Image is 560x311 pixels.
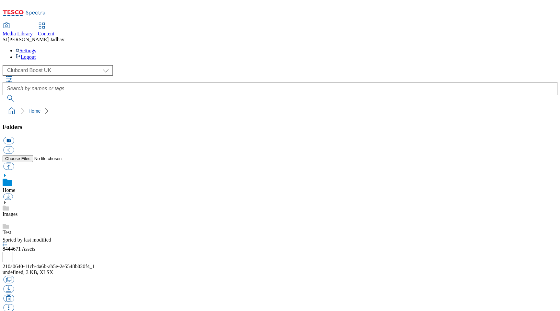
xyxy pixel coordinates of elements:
[3,123,557,131] h3: Folders
[3,82,557,95] input: Search by names or tags
[3,105,557,117] nav: breadcrumb
[38,31,54,36] span: Content
[3,246,35,252] span: Assets
[16,54,36,60] a: Logout
[3,23,33,37] a: Media Library
[38,23,54,37] a: Content
[6,106,17,116] a: home
[3,187,15,193] a: Home
[3,31,33,36] span: Media Library
[7,37,64,42] span: [PERSON_NAME] Jadhav
[3,264,557,269] div: 210a0640-11cb-4a6b-ab5e-2e5548b020f4_1
[3,269,557,275] div: undefined, 3 KB, XLSX
[16,48,36,53] a: Settings
[3,211,17,217] a: Images
[3,37,7,42] span: SJ
[29,108,41,114] a: Home
[3,237,51,243] span: Sorted by last modified
[3,230,11,235] a: Test
[3,246,22,252] span: 8444671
